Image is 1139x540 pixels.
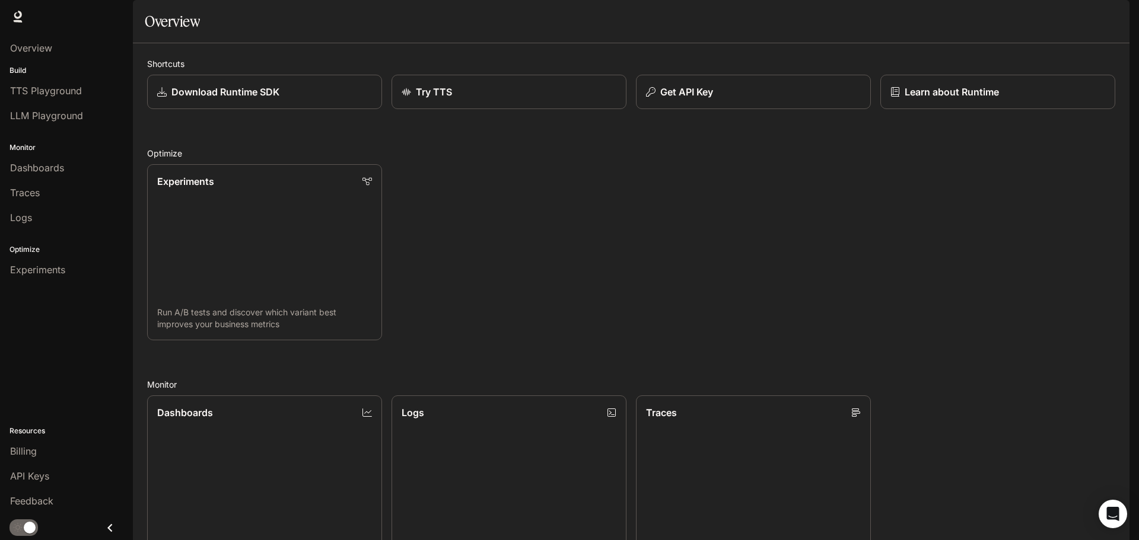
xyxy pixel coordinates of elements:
[145,9,200,33] h1: Overview
[646,405,677,420] p: Traces
[1099,500,1127,528] div: Open Intercom Messenger
[147,164,382,340] a: ExperimentsRun A/B tests and discover which variant best improves your business metrics
[157,174,214,188] p: Experiments
[157,405,213,420] p: Dashboards
[171,85,279,99] p: Download Runtime SDK
[147,57,1115,70] h2: Shortcuts
[905,85,999,99] p: Learn about Runtime
[147,75,382,109] a: Download Runtime SDK
[636,75,871,109] button: Get API Key
[880,75,1115,109] a: Learn about Runtime
[157,306,372,330] p: Run A/B tests and discover which variant best improves your business metrics
[402,405,424,420] p: Logs
[392,75,626,109] a: Try TTS
[416,85,452,99] p: Try TTS
[147,378,1115,391] h2: Monitor
[660,85,713,99] p: Get API Key
[147,147,1115,159] h2: Optimize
